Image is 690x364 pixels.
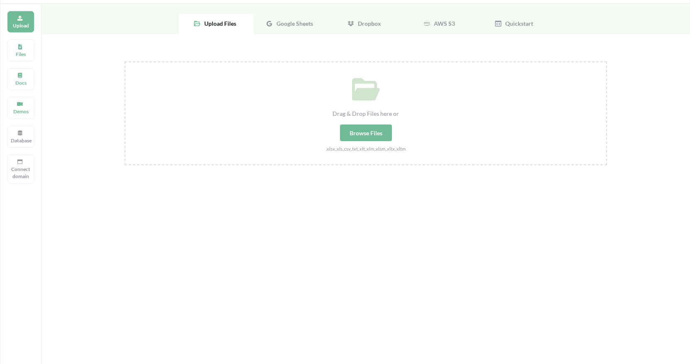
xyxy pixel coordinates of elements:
p: Upload [11,22,31,29]
span: Google Sheets [273,20,313,27]
p: Files [11,51,31,58]
span: Dropbox [355,20,381,27]
small: .xlsx,.xls,.csv,.txt,.xlt,.xlm,.xlsm,.xltx,.xltm [326,146,406,151]
p: Database [11,137,31,144]
span: AWS S3 [431,20,455,27]
div: Drag & Drop Files here or [125,109,606,118]
span: Upload Files [201,20,236,27]
p: Docs [11,79,31,86]
p: Demos [11,108,31,115]
span: Quickstart [502,20,533,27]
p: Connect domain [11,166,31,180]
div: Browse Files [340,125,392,141]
